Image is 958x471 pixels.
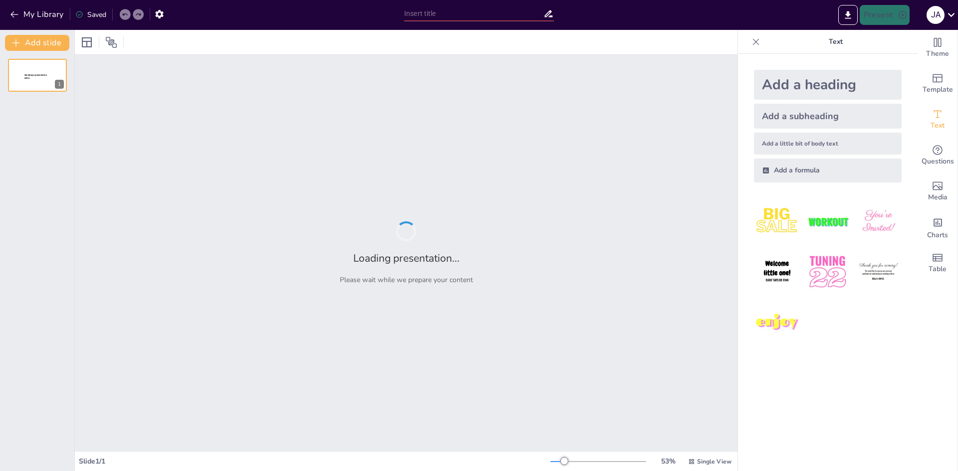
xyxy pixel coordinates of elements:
[922,156,954,167] span: Questions
[75,10,106,19] div: Saved
[928,192,948,203] span: Media
[927,230,948,241] span: Charts
[918,245,958,281] div: Add a table
[804,198,851,245] img: 2.jpeg
[8,59,67,92] div: 1
[927,5,945,25] button: J A
[79,457,550,466] div: Slide 1 / 1
[79,34,95,50] div: Layout
[754,158,902,182] div: Add a formula
[860,5,910,25] button: Present
[353,251,460,265] h2: Loading presentation...
[918,102,958,138] div: Add text boxes
[697,458,731,466] span: Single View
[754,249,800,295] img: 4.jpeg
[923,84,953,95] span: Template
[931,120,945,131] span: Text
[404,6,543,21] input: Insert title
[918,30,958,66] div: Change the overall theme
[927,6,945,24] div: J A
[24,74,47,79] span: Sendsteps presentation editor
[929,264,947,275] span: Table
[838,5,858,25] button: Export to PowerPoint
[754,300,800,346] img: 7.jpeg
[754,133,902,155] div: Add a little bit of body text
[55,80,64,89] div: 1
[926,48,949,59] span: Theme
[918,173,958,209] div: Add images, graphics, shapes or video
[5,35,69,51] button: Add slide
[754,198,800,245] img: 1.jpeg
[855,249,902,295] img: 6.jpeg
[918,66,958,102] div: Add ready made slides
[754,104,902,129] div: Add a subheading
[918,209,958,245] div: Add charts and graphs
[340,275,473,285] p: Please wait while we prepare your content
[7,6,68,22] button: My Library
[105,36,117,48] span: Position
[855,198,902,245] img: 3.jpeg
[918,138,958,173] div: Get real-time input from your audience
[804,249,851,295] img: 5.jpeg
[656,457,680,466] div: 53 %
[754,70,902,100] div: Add a heading
[764,30,908,54] p: Text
